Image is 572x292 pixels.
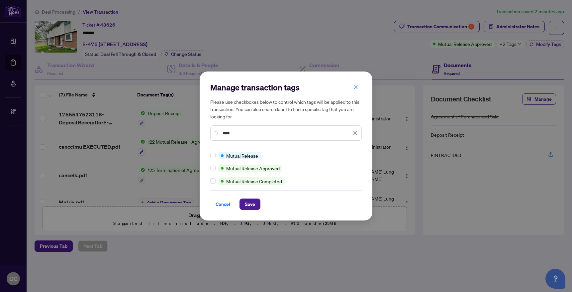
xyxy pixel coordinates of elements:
[353,85,358,89] span: close
[545,269,565,289] button: Open asap
[245,199,255,210] span: Save
[210,98,362,120] h5: Please use checkboxes below to control which tags will be applied to this transaction. You can al...
[226,165,280,172] span: Mutual Release Approved
[210,82,362,93] h2: Manage transaction tags
[226,178,282,185] span: Mutual Release Completed
[216,199,230,210] span: Cancel
[239,199,260,210] button: Save
[226,152,258,159] span: Mutual Release
[353,131,357,135] span: close
[210,199,236,210] button: Cancel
